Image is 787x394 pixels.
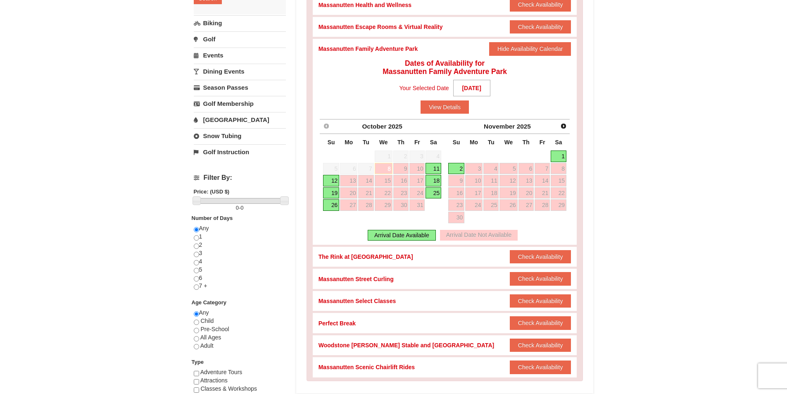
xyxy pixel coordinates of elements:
[200,318,214,324] span: Child
[448,163,464,174] a: 2
[465,187,483,199] a: 17
[551,163,566,174] a: 8
[236,205,239,211] span: 0
[319,253,413,261] div: The Rink at [GEOGRAPHIC_DATA]
[448,199,464,211] a: 23
[393,199,409,211] a: 30
[194,174,286,181] h4: Filter By:
[345,139,353,146] span: Monday
[368,230,436,241] div: Arrival Date Available
[510,339,571,352] button: Check Availability
[340,199,357,211] a: 27
[340,175,357,186] a: 13
[194,309,286,358] div: Any
[535,199,550,211] a: 28
[379,139,388,146] span: Wednesday
[319,59,571,76] h4: Dates of Availability for Massanutten Family Adventure Park
[448,187,464,199] a: 16
[358,199,373,211] a: 28
[194,15,286,31] a: Biking
[483,175,499,186] a: 11
[551,187,566,199] a: 22
[518,187,534,199] a: 20
[399,82,449,94] span: Your Selected Date
[323,163,339,174] span: 5
[551,150,566,162] a: 1
[409,163,425,174] a: 10
[470,139,478,146] span: Monday
[358,187,373,199] a: 21
[323,187,339,199] a: 19
[558,120,569,132] a: Next
[453,80,490,96] strong: [DATE]
[426,150,441,162] span: 4
[200,334,221,341] span: All Ages
[430,139,437,146] span: Saturday
[421,100,469,114] button: View Details
[319,1,411,9] div: Massanutten Health and Wellness
[465,163,483,174] a: 3
[194,80,286,95] a: Season Passes
[393,163,409,174] a: 9
[483,199,499,211] a: 25
[488,139,495,146] span: Tuesday
[510,316,571,330] button: Check Availability
[518,163,534,174] a: 6
[319,319,356,327] div: Perfect Break
[362,123,386,130] span: October
[194,64,286,79] a: Dining Events
[323,175,339,186] a: 12
[409,175,425,186] a: 17
[499,187,517,199] a: 19
[194,112,286,127] a: [GEOGRAPHIC_DATA]
[510,361,571,374] button: Check Availability
[465,175,483,186] a: 10
[523,139,530,146] span: Thursday
[555,139,562,146] span: Saturday
[489,42,571,55] button: Hide Availability Calendar
[323,199,339,211] a: 26
[448,175,464,186] a: 9
[465,199,483,211] a: 24
[560,123,567,129] span: Next
[319,23,443,31] div: Massanutten Escape Rooms & Virtual Reality
[200,369,243,375] span: Adventure Tours
[535,175,550,186] a: 14
[426,163,441,174] a: 11
[426,175,441,186] a: 18
[194,144,286,160] a: Golf Instruction
[340,187,357,199] a: 20
[319,45,418,53] div: Massanutten Family Adventure Park
[375,163,392,174] a: 8
[540,139,545,146] span: Friday
[375,187,392,199] a: 22
[363,139,369,146] span: Tuesday
[510,250,571,263] button: Check Availability
[375,175,392,186] a: 15
[321,120,332,132] a: Prev
[319,275,394,283] div: Massanutten Street Curling
[319,297,396,305] div: Massanutten Select Classes
[453,139,460,146] span: Sunday
[194,48,286,63] a: Events
[358,175,373,186] a: 14
[518,175,534,186] a: 13
[409,187,425,199] a: 24
[328,139,335,146] span: Sunday
[440,230,518,241] div: Arrival Date Not Available
[535,163,550,174] a: 7
[510,294,571,308] button: Check Availability
[375,150,392,162] span: 1
[448,212,464,223] a: 30
[499,175,517,186] a: 12
[393,175,409,186] a: 16
[358,163,373,174] span: 7
[319,341,494,349] div: Woodstone [PERSON_NAME] Stable and [GEOGRAPHIC_DATA]
[375,199,392,211] a: 29
[194,224,286,298] div: Any 1 2 3 4 5 6 7 +
[388,123,402,130] span: 2025
[551,175,566,186] a: 15
[240,205,243,211] span: 0
[397,139,404,146] span: Thursday
[518,199,534,211] a: 27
